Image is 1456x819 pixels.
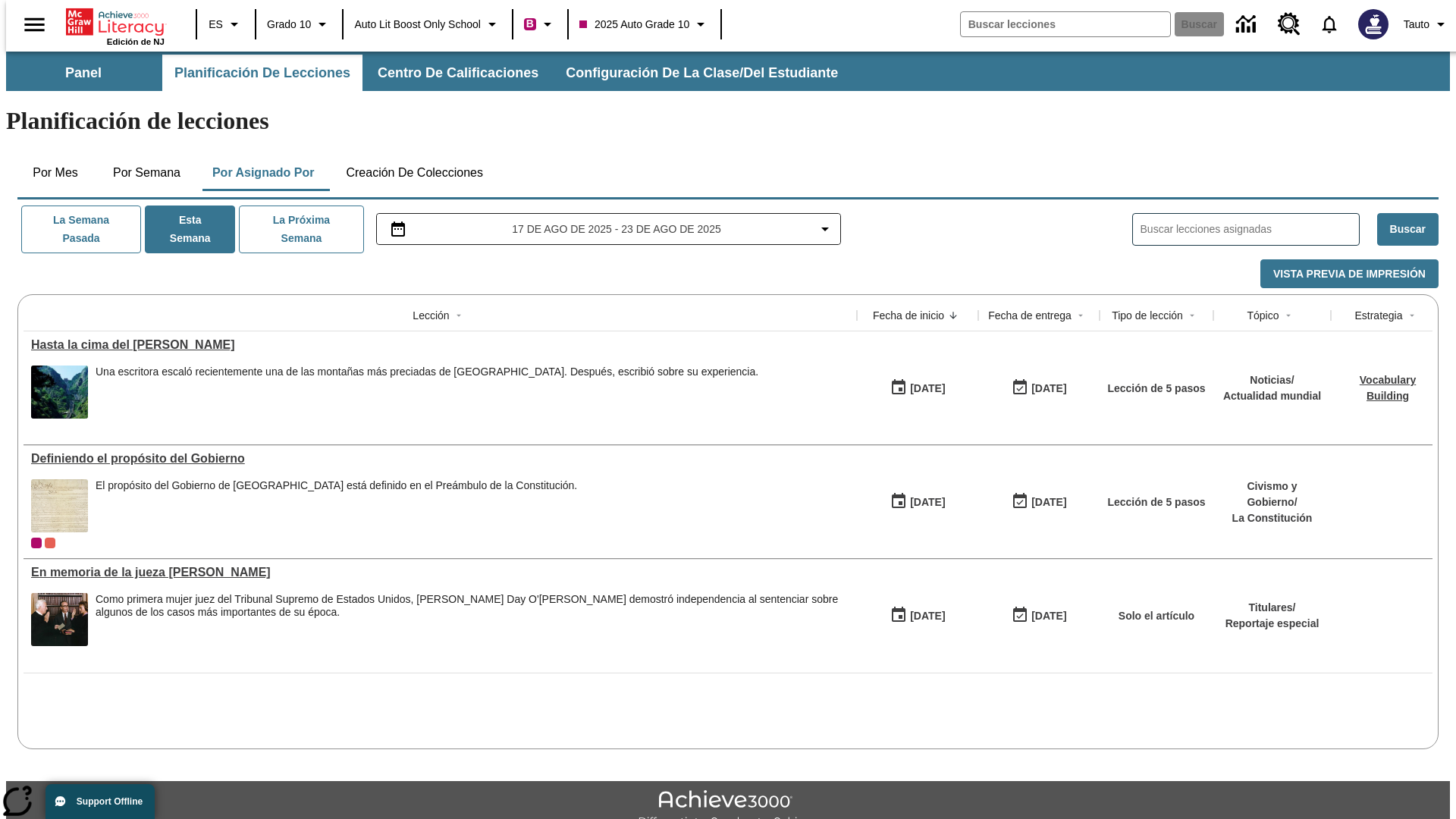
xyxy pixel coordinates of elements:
a: Centro de información [1227,4,1269,45]
p: Civismo y Gobierno / [1221,479,1323,510]
div: Estrategia [1354,308,1402,323]
button: Grado: Grado 10, Elige un grado [261,11,337,38]
div: Como primera mujer juez del Tribunal Supremo de Estados Unidos, [PERSON_NAME] Day O'[PERSON_NAME]... [96,593,849,619]
span: Edición de NJ [107,37,165,46]
button: Esta semana [145,206,235,253]
button: Configuración de la clase/del estudiante [554,55,850,91]
div: Fecha de inicio [873,308,944,323]
button: Por mes [17,155,93,191]
span: 17 de ago de 2025 - 23 de ago de 2025 [512,221,720,237]
a: Definiendo el propósito del Gobierno , Lecciones [31,452,849,466]
div: [DATE] [910,607,945,626]
button: Clase: 2025 Auto Grade 10, Selecciona una clase [573,11,716,38]
button: 03/31/26: Último día en que podrá accederse la lección [1006,488,1072,516]
div: OL 2025 Auto Grade 11 [45,538,55,548]
button: Support Offline [45,784,155,819]
div: Clase actual [31,538,42,548]
p: Solo el artículo [1119,608,1194,624]
button: La semana pasada [21,206,141,253]
p: Lección de 5 pasos [1107,494,1205,510]
button: Sort [944,306,962,325]
button: Escoja un nuevo avatar [1349,5,1398,44]
span: B [526,14,534,33]
div: Lección [413,308,449,323]
div: [DATE] [1031,379,1066,398]
div: [DATE] [1031,493,1066,512]
button: Sort [1183,306,1201,325]
input: Buscar campo [961,12,1170,36]
div: Subbarra de navegación [6,55,852,91]
a: Notificaciones [1310,5,1349,44]
div: El propósito del Gobierno de [GEOGRAPHIC_DATA] está definido en el Preámbulo de la Constitución. [96,479,577,492]
a: Vocabulary Building [1360,374,1416,402]
button: Buscar [1377,213,1439,246]
button: Centro de calificaciones [366,55,551,91]
h1: Planificación de lecciones [6,107,1450,135]
div: [DATE] [910,379,945,398]
button: Sort [1403,306,1421,325]
button: Boost El color de la clase es rojo violeta. Cambiar el color de la clase. [518,11,563,38]
div: Una escritora escaló recientemente una de las montañas más preciadas de China. Después, escribió ... [96,366,758,419]
p: Titulares / [1225,600,1319,616]
button: Escuela: Auto Lit Boost only School, Seleccione su escuela [348,11,507,38]
button: Sort [1072,306,1090,325]
p: Actualidad mundial [1223,388,1321,404]
button: Lenguaje: ES, Selecciona un idioma [202,11,250,38]
button: 12/14/26: Último día en que podrá accederse la lección [1006,601,1072,630]
p: Noticias / [1223,372,1321,388]
button: 07/22/25: Primer día en que estuvo disponible la lección [885,374,950,403]
span: Auto Lit Boost only School [354,17,481,33]
button: 07/01/25: Primer día en que estuvo disponible la lección [885,488,950,516]
span: ES [209,17,223,33]
div: Hasta la cima del monte Tai [31,338,849,352]
button: Por semana [101,155,193,191]
button: Panel [8,55,159,91]
div: Tipo de lección [1112,308,1183,323]
p: La Constitución [1221,510,1323,526]
a: En memoria de la jueza O'Connor, Lecciones [31,566,849,579]
svg: Collapse Date Range Filter [816,220,834,238]
p: Reportaje especial [1225,616,1319,632]
span: Support Offline [77,796,143,807]
div: Definiendo el propósito del Gobierno [31,452,849,466]
img: El presidente del Tribunal Supremo, Warren Burger, vestido con una toga negra, levanta su mano de... [31,593,88,646]
div: Como primera mujer juez del Tribunal Supremo de Estados Unidos, Sandra Day O'Connor demostró inde... [96,593,849,646]
button: 06/30/26: Último día en que podrá accederse la lección [1006,374,1072,403]
div: Fecha de entrega [988,308,1072,323]
div: El propósito del Gobierno de Estados Unidos está definido en el Preámbulo de la Constitución. [96,479,577,532]
input: Buscar lecciones asignadas [1141,218,1359,240]
button: Seleccione el intervalo de fechas opción del menú [383,220,835,238]
div: Portada [66,5,165,46]
span: 2025 Auto Grade 10 [579,17,689,33]
button: 12/08/23: Primer día en que estuvo disponible la lección [885,601,950,630]
img: Avatar [1358,9,1389,39]
a: Hasta la cima del monte Tai, Lecciones [31,338,849,352]
span: Tauto [1404,17,1429,33]
button: Creación de colecciones [334,155,495,191]
button: Perfil/Configuración [1398,11,1456,38]
button: Por asignado por [200,155,327,191]
button: Sort [450,306,468,325]
div: En memoria de la jueza O'Connor [31,566,849,579]
img: 6000 escalones de piedra para escalar el Monte Tai en la campiña china [31,366,88,419]
button: Planificación de lecciones [162,55,362,91]
p: Lección de 5 pasos [1107,381,1205,397]
img: Este documento histórico, escrito en caligrafía sobre pergamino envejecido, es el Preámbulo de la... [31,479,88,532]
div: Tópico [1247,308,1279,323]
button: Abrir el menú lateral [12,2,57,47]
a: Portada [66,7,165,37]
button: Vista previa de impresión [1260,259,1439,289]
div: Una escritora escaló recientemente una de las montañas más preciadas de [GEOGRAPHIC_DATA]. Despué... [96,366,758,378]
a: Centro de recursos, Se abrirá en una pestaña nueva. [1269,4,1310,45]
div: [DATE] [910,493,945,512]
div: Subbarra de navegación [6,52,1450,91]
button: La próxima semana [239,206,363,253]
span: Grado 10 [267,17,311,33]
button: Sort [1279,306,1298,325]
div: [DATE] [1031,607,1066,626]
